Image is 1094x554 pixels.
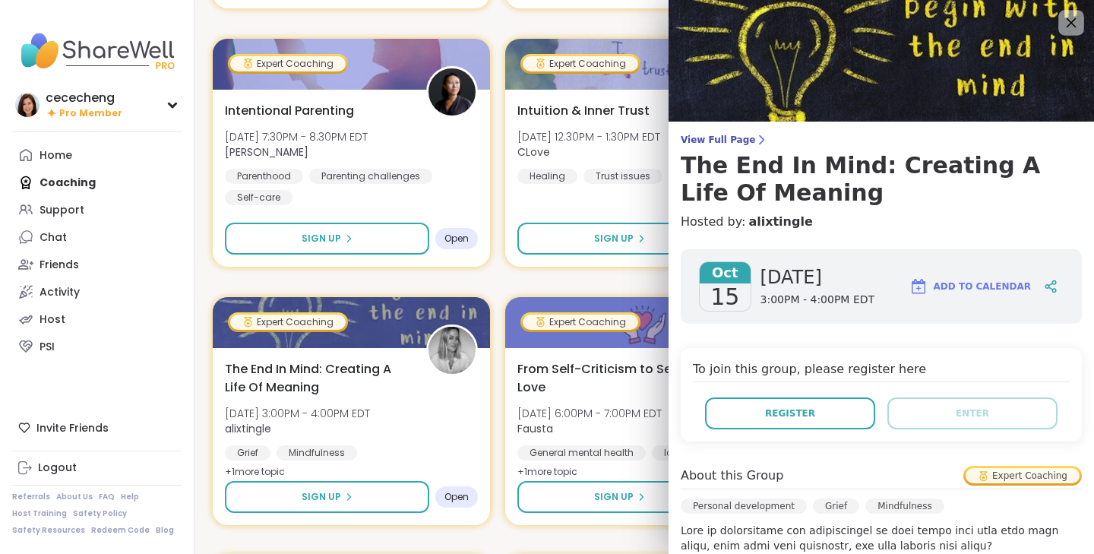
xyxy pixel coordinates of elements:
[12,305,182,333] a: Host
[12,525,85,536] a: Safety Resources
[934,280,1031,293] span: Add to Calendar
[517,129,660,144] span: [DATE] 12:30PM - 1:30PM EDT
[956,407,989,420] span: Enter
[12,251,182,278] a: Friends
[710,283,739,311] span: 15
[517,481,722,513] button: Sign Up
[887,397,1058,429] button: Enter
[681,499,807,514] div: Personal development
[73,508,127,519] a: Safety Policy
[225,102,354,120] span: Intentional Parenting
[966,468,1080,483] div: Expert Coaching
[517,360,702,397] span: From Self-Criticism to Self-Love
[56,492,93,502] a: About Us
[517,144,550,160] b: CLove
[99,492,115,502] a: FAQ
[40,340,55,355] div: PSI
[225,190,292,205] div: Self-care
[12,454,182,482] a: Logout
[523,315,638,330] div: Expert Coaching
[225,481,429,513] button: Sign Up
[705,397,875,429] button: Register
[517,421,553,436] b: Fausta
[46,90,122,106] div: cececheng
[40,285,80,300] div: Activity
[517,102,650,120] span: Intuition & Inner Trust
[523,56,638,71] div: Expert Coaching
[865,499,944,514] div: Mindfulness
[12,141,182,169] a: Home
[12,414,182,442] div: Invite Friends
[681,152,1082,207] h3: The End In Mind: Creating A Life Of Meaning
[12,196,182,223] a: Support
[277,445,357,461] div: Mindfulness
[225,421,271,436] b: alixtingle
[225,169,303,184] div: Parenthood
[302,490,341,504] span: Sign Up
[225,129,368,144] span: [DATE] 7:30PM - 8:30PM EDT
[444,233,469,245] span: Open
[91,525,150,536] a: Redeem Code
[517,223,722,255] button: Sign Up
[230,56,346,71] div: Expert Coaching
[583,169,662,184] div: Trust issues
[15,93,40,117] img: cececheng
[225,406,370,421] span: [DATE] 3:00PM - 4:00PM EDT
[40,258,79,273] div: Friends
[225,223,429,255] button: Sign Up
[225,445,270,461] div: Grief
[40,230,67,245] div: Chat
[681,134,1082,207] a: View Full PageThe End In Mind: Creating A Life Of Meaning
[12,223,182,251] a: Chat
[38,461,77,476] div: Logout
[594,232,634,245] span: Sign Up
[444,491,469,503] span: Open
[309,169,432,184] div: Parenting challenges
[40,148,72,163] div: Home
[765,407,815,420] span: Register
[517,169,577,184] div: Healing
[230,315,346,330] div: Expert Coaching
[903,268,1038,305] button: Add to Calendar
[760,293,875,308] span: 3:00PM - 4:00PM EDT
[40,312,65,328] div: Host
[12,24,182,78] img: ShareWell Nav Logo
[12,278,182,305] a: Activity
[121,492,139,502] a: Help
[225,144,308,160] b: [PERSON_NAME]
[12,492,50,502] a: Referrals
[652,445,710,461] div: Identity
[693,360,1070,382] h4: To join this group, please register here
[12,508,67,519] a: Host Training
[909,277,928,296] img: ShareWell Logomark
[517,445,646,461] div: General mental health
[428,327,476,374] img: alixtingle
[681,467,783,485] h4: About this Group
[428,68,476,116] img: Natasha
[40,203,84,218] div: Support
[225,360,409,397] span: The End In Mind: Creating A Life Of Meaning
[59,107,122,120] span: Pro Member
[681,213,1082,231] h4: Hosted by:
[760,265,875,290] span: [DATE]
[681,134,1082,146] span: View Full Page
[700,262,751,283] span: Oct
[517,406,662,421] span: [DATE] 6:00PM - 7:00PM EDT
[12,333,182,360] a: PSI
[813,499,859,514] div: Grief
[302,232,341,245] span: Sign Up
[748,213,812,231] a: alixtingle
[594,490,634,504] span: Sign Up
[156,525,174,536] a: Blog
